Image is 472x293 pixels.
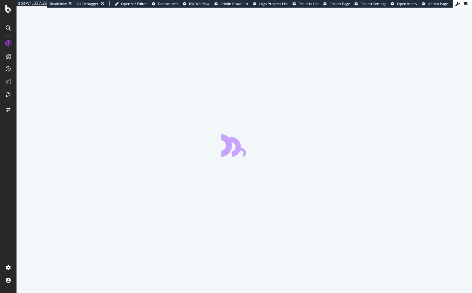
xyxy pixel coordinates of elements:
span: Open in dev [397,1,418,6]
a: Admin Page [422,1,448,6]
a: Admin Crawl List [214,1,248,6]
a: Projects List [293,1,319,6]
span: Project Settings [361,1,387,6]
span: Admin Page [428,1,448,6]
span: Projects List [299,1,319,6]
div: ReadOnly: [50,1,67,6]
a: Logs Projects List [253,1,288,6]
div: Viz Debugger: [77,1,99,6]
a: Open Viz Editor [115,1,147,6]
span: Datasources [158,1,178,6]
a: Project Page [323,1,350,6]
span: Project Page [329,1,350,6]
span: Open Viz Editor [121,1,147,6]
div: animation [221,134,267,157]
span: Logs Projects List [259,1,288,6]
a: Datasources [152,1,178,6]
a: KW Webflow [183,1,210,6]
a: Project Settings [355,1,387,6]
span: Admin Crawl List [220,1,248,6]
a: Open in dev [391,1,418,6]
span: KW Webflow [189,1,210,6]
